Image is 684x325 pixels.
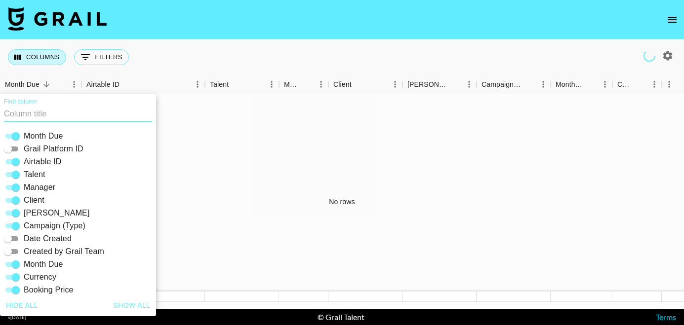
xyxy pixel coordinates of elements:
[210,75,229,94] div: Talent
[24,258,63,270] span: Month Due
[8,314,26,321] div: v [DATE]
[24,130,63,142] span: Month Due
[536,77,551,92] button: Menu
[24,181,55,193] span: Manager
[24,220,85,232] span: Campaign (Type)
[662,10,682,30] button: open drawer
[24,246,104,257] span: Created by Grail Team
[612,75,662,94] div: Currency
[402,75,477,94] div: Booker
[120,77,133,91] button: Sort
[24,194,44,206] span: Client
[647,77,662,92] button: Menu
[205,75,279,94] div: Talent
[5,75,40,94] div: Month Due
[641,47,657,64] span: Refreshing users, talent, clients, campaigns, managers...
[110,296,155,315] button: Show all
[584,77,598,91] button: Sort
[407,75,448,94] div: [PERSON_NAME]
[24,169,45,181] span: Talent
[2,296,42,315] button: Hide all
[522,77,536,91] button: Sort
[318,312,364,322] div: © Grail Talent
[74,49,129,65] button: Show filters
[229,77,242,91] button: Sort
[40,77,53,91] button: Sort
[598,77,612,92] button: Menu
[477,75,551,94] div: Campaign (Type)
[8,49,66,65] button: Select columns
[279,75,328,94] div: Manager
[388,77,402,92] button: Menu
[662,77,677,92] button: Menu
[556,75,584,94] div: Month Due
[314,77,328,92] button: Menu
[462,77,477,92] button: Menu
[24,143,83,155] span: Grail Platform ID
[328,75,402,94] div: Client
[190,77,205,92] button: Menu
[448,77,462,91] button: Sort
[656,312,676,322] a: Terms
[24,233,72,245] span: Date Created
[86,75,120,94] div: Airtable ID
[284,75,300,94] div: Manager
[4,106,152,122] input: Column title
[264,77,279,92] button: Menu
[482,75,522,94] div: Campaign (Type)
[67,77,81,92] button: Menu
[8,7,107,31] img: Grail Talent
[352,77,365,91] button: Sort
[633,77,647,91] button: Sort
[24,207,90,219] span: [PERSON_NAME]
[81,75,205,94] div: Airtable ID
[24,156,61,168] span: Airtable ID
[24,271,56,283] span: Currency
[24,284,74,296] span: Booking Price
[4,98,37,106] label: Find column
[333,75,352,94] div: Client
[300,77,314,91] button: Sort
[551,75,612,94] div: Month Due
[617,75,633,94] div: Currency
